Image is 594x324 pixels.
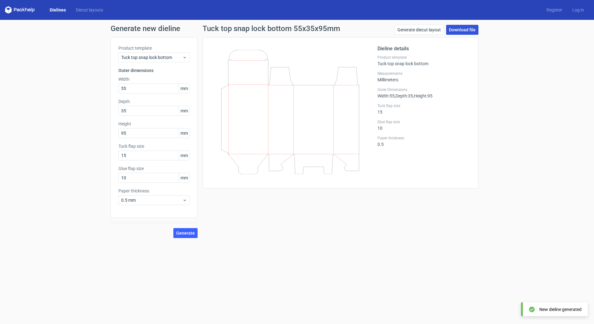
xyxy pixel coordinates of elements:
h1: Generate new dieline [111,25,483,32]
div: 0.5 [377,136,471,147]
label: Height [118,121,190,127]
label: Product template [118,45,190,51]
label: Measurements [377,71,471,76]
a: Dielines [45,7,71,13]
div: Tuck top snap lock bottom [377,55,471,66]
span: mm [179,173,190,182]
span: , Height : 95 [413,93,432,98]
h1: Tuck top snap lock bottom 55x35x95mm [203,25,340,32]
h2: Dieline details [377,45,471,52]
span: mm [179,151,190,160]
span: mm [179,106,190,115]
button: Generate [173,228,198,238]
h3: Outer dimensions [118,67,190,74]
span: mm [179,84,190,93]
div: 15 [377,103,471,115]
div: Millimeters [377,71,471,82]
label: Tuck flap size [377,103,471,108]
span: 0.5 mm [121,197,182,203]
span: mm [179,128,190,138]
label: Depth [118,98,190,105]
div: 10 [377,119,471,131]
label: Product template [377,55,471,60]
label: Tuck flap size [118,143,190,149]
label: Glue flap size [118,165,190,172]
a: Generate diecut layout [395,25,444,35]
span: Generate [176,231,195,235]
label: Paper thickness [377,136,471,141]
span: Width : 55 [377,93,395,98]
a: Register [541,7,567,13]
span: Tuck top snap lock bottom [121,54,182,61]
label: Width [118,76,190,82]
a: Diecut layouts [71,7,108,13]
label: Paper thickness [118,188,190,194]
div: New dieline generated [539,306,582,313]
span: , Depth : 35 [395,93,413,98]
label: Outer Dimensions [377,87,471,92]
label: Glue flap size [377,119,471,124]
a: Download file [446,25,478,35]
a: Log in [567,7,589,13]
